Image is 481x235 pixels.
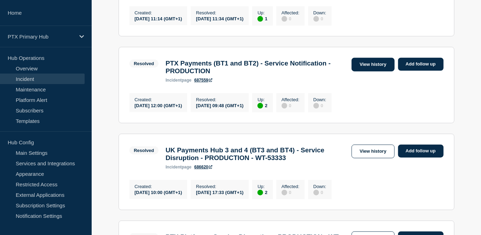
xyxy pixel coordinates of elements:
[282,184,299,189] p: Affected :
[313,189,326,195] div: 0
[257,190,263,195] div: up
[352,145,394,158] a: View history
[282,16,287,22] div: disabled
[313,10,326,15] p: Down :
[282,189,299,195] div: 0
[129,60,159,68] span: Resolved
[196,10,243,15] p: Resolved :
[165,78,182,83] span: incident
[313,97,326,102] p: Down :
[282,190,287,195] div: disabled
[313,103,319,109] div: disabled
[135,10,182,15] p: Created :
[135,15,182,21] div: [DATE] 11:14 (GMT+1)
[8,34,75,40] p: PTX Primary Hub
[313,102,326,109] div: 0
[257,102,267,109] div: 2
[196,184,243,189] p: Resolved :
[196,189,243,195] div: [DATE] 17:33 (GMT+1)
[257,97,267,102] p: Up :
[282,15,299,22] div: 0
[257,16,263,22] div: up
[398,145,444,158] a: Add follow up
[313,15,326,22] div: 0
[313,16,319,22] div: disabled
[135,97,182,102] p: Created :
[165,165,182,170] span: incident
[313,190,319,195] div: disabled
[257,189,267,195] div: 2
[194,165,212,170] a: 686620
[194,78,212,83] a: 687559
[282,103,287,109] div: disabled
[257,15,267,22] div: 1
[165,146,348,162] h3: UK Payments Hub 3 and 4 (BT3 and BT4) - Service Disruption - PRODUCTION - WT-53333
[313,184,326,189] p: Down :
[196,15,243,21] div: [DATE] 11:34 (GMT+1)
[129,146,159,154] span: Resolved
[257,184,267,189] p: Up :
[352,58,394,71] a: View history
[165,60,348,75] h3: PTX Payments (BT1 and BT2) - Service Notification - PRODUCTION
[165,78,191,83] p: page
[196,102,243,108] div: [DATE] 09:48 (GMT+1)
[282,97,299,102] p: Affected :
[135,189,182,195] div: [DATE] 10:00 (GMT+1)
[257,10,267,15] p: Up :
[135,102,182,108] div: [DATE] 12:00 (GMT+1)
[282,102,299,109] div: 0
[398,58,444,71] a: Add follow up
[196,97,243,102] p: Resolved :
[165,165,191,170] p: page
[282,10,299,15] p: Affected :
[135,184,182,189] p: Created :
[257,103,263,109] div: up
